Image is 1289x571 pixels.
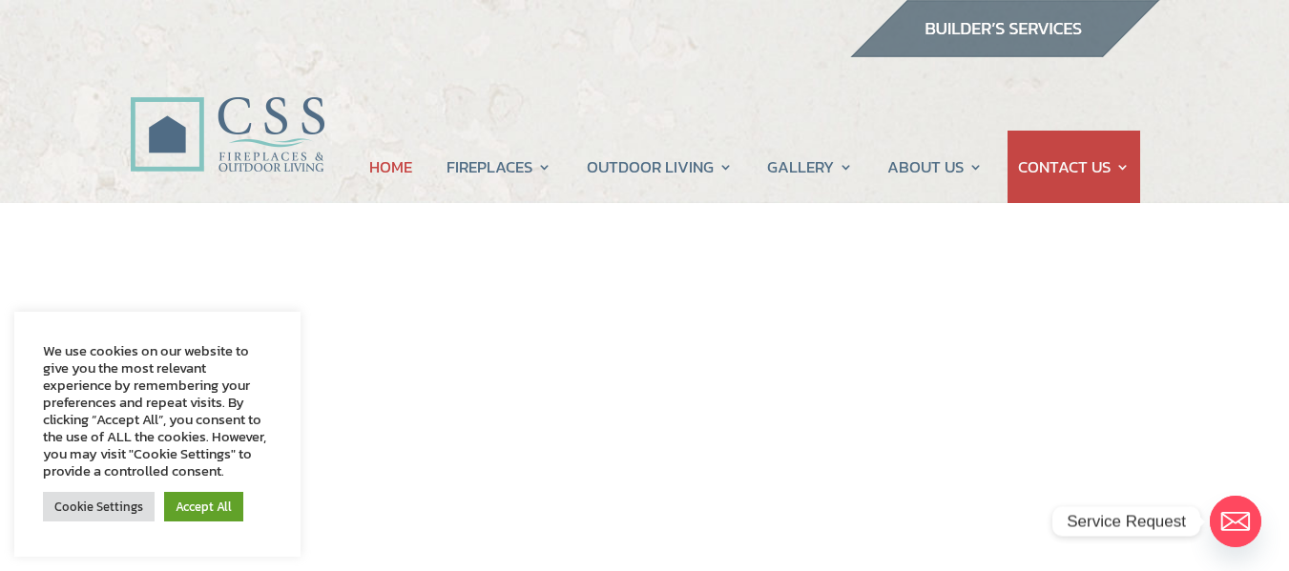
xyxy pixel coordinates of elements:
a: Cookie Settings [43,492,155,521]
a: CONTACT US [1018,131,1130,203]
div: We use cookies on our website to give you the most relevant experience by remembering your prefer... [43,342,272,479]
a: HOME [369,131,412,203]
a: GALLERY [767,131,853,203]
a: ABOUT US [887,131,983,203]
a: OUTDOOR LIVING [587,131,733,203]
a: FIREPLACES [447,131,551,203]
a: builder services construction supply [849,39,1160,64]
img: CSS Fireplaces & Outdoor Living (Formerly Construction Solutions & Supply)- Jacksonville Ormond B... [130,44,324,182]
a: Accept All [164,492,243,521]
a: Email [1210,496,1261,547]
